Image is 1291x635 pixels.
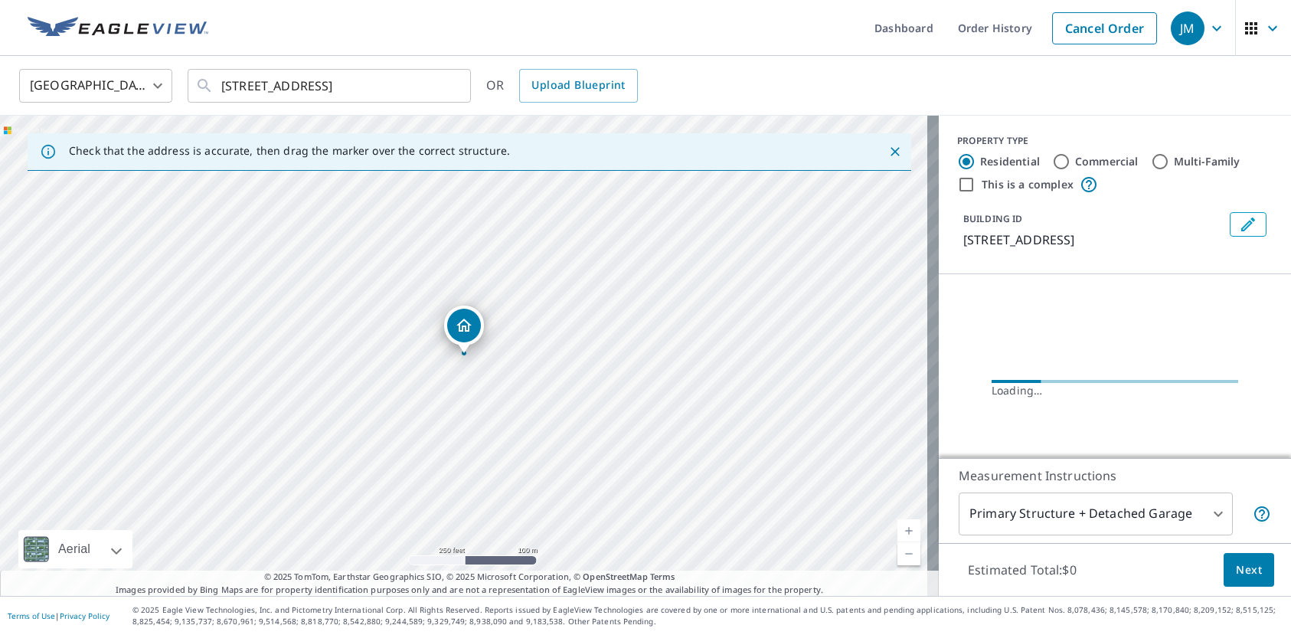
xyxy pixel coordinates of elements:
[60,610,109,621] a: Privacy Policy
[1253,505,1271,523] span: Your report will include the primary structure and a detached garage if one exists.
[18,530,132,568] div: Aerial
[519,69,637,103] a: Upload Blueprint
[1171,11,1204,45] div: JM
[650,571,675,582] a: Terms
[28,17,208,40] img: EV Logo
[957,134,1273,148] div: PROPERTY TYPE
[963,212,1022,225] p: BUILDING ID
[1230,212,1266,237] button: Edit building 1
[897,519,920,542] a: Current Level 17, Zoom In
[69,144,510,158] p: Check that the address is accurate, then drag the marker over the correct structure.
[963,231,1224,249] p: [STREET_ADDRESS]
[1052,12,1157,44] a: Cancel Order
[897,542,920,565] a: Current Level 17, Zoom Out
[1236,561,1262,580] span: Next
[444,306,484,353] div: Dropped pin, building 1, Residential property, 9 Par Club Cir Boynton Beach, FL 33436
[992,383,1238,398] div: Loading…
[132,604,1283,627] p: © 2025 Eagle View Technologies, Inc. and Pictometry International Corp. All Rights Reserved. Repo...
[980,154,1040,169] label: Residential
[982,177,1074,192] label: This is a complex
[8,610,55,621] a: Terms of Use
[959,493,1233,535] div: Primary Structure + Detached Garage
[885,142,905,162] button: Close
[956,553,1089,587] p: Estimated Total: $0
[1224,553,1274,588] button: Next
[19,64,172,107] div: [GEOGRAPHIC_DATA]
[531,76,625,95] span: Upload Blueprint
[959,466,1271,485] p: Measurement Instructions
[1174,154,1240,169] label: Multi-Family
[54,530,95,568] div: Aerial
[1075,154,1139,169] label: Commercial
[264,571,675,584] span: © 2025 TomTom, Earthstar Geographics SIO, © 2025 Microsoft Corporation, ©
[8,611,109,620] p: |
[486,69,638,103] div: OR
[221,64,440,107] input: Search by address or latitude-longitude
[583,571,647,582] a: OpenStreetMap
